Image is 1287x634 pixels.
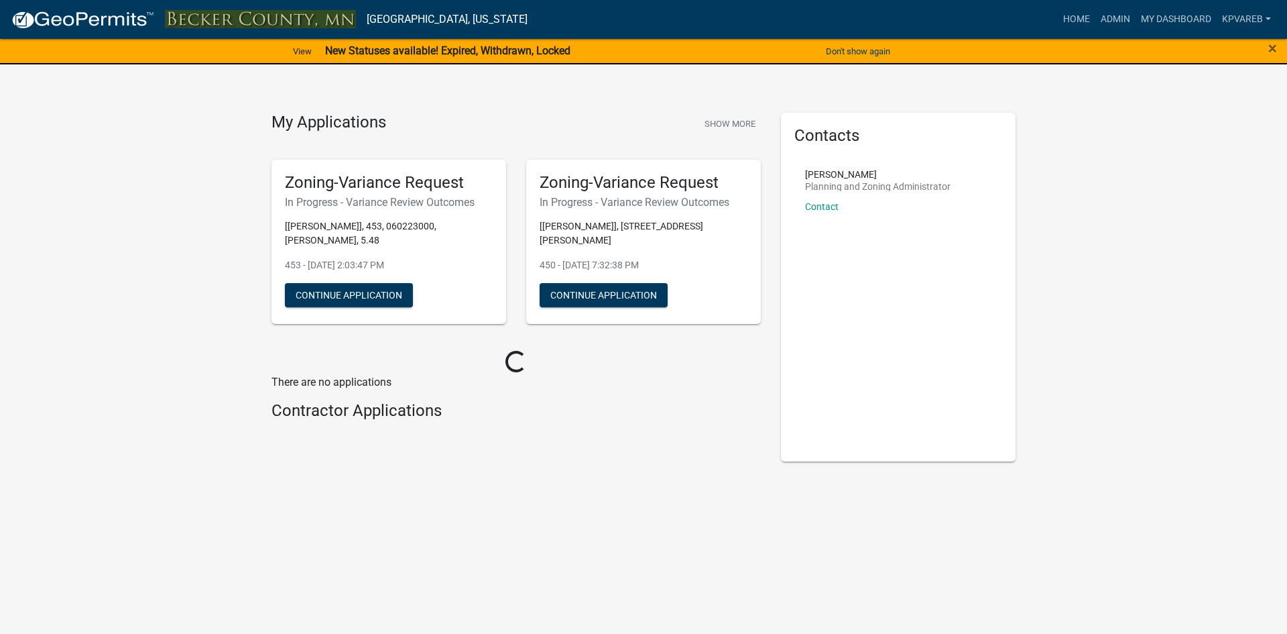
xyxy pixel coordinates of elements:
[820,40,896,62] button: Don't show again
[325,44,570,57] strong: New Statuses available! Expired, Withdrawn, Locked
[805,201,839,212] a: Contact
[165,10,356,28] img: Becker County, Minnesota
[1058,7,1095,32] a: Home
[805,170,951,179] p: [PERSON_NAME]
[1268,39,1277,58] span: ×
[271,401,761,421] h4: Contractor Applications
[1136,7,1217,32] a: My Dashboard
[271,374,761,390] p: There are no applications
[1095,7,1136,32] a: Admin
[285,219,493,248] p: [[PERSON_NAME]], 453, 060223000, [PERSON_NAME], 5.48
[288,40,317,62] a: View
[540,173,747,193] h5: Zoning-Variance Request
[285,258,493,272] p: 453 - [DATE] 2:03:47 PM
[540,258,747,272] p: 450 - [DATE] 7:32:38 PM
[271,401,761,426] wm-workflow-list-section: Contractor Applications
[285,196,493,209] h6: In Progress - Variance Review Outcomes
[1217,7,1276,32] a: kpvareb
[794,126,1002,146] h5: Contacts
[540,196,747,209] h6: In Progress - Variance Review Outcomes
[285,283,413,307] button: Continue Application
[367,8,528,31] a: [GEOGRAPHIC_DATA], [US_STATE]
[271,113,386,133] h4: My Applications
[1268,40,1277,56] button: Close
[805,182,951,191] p: Planning and Zoning Administrator
[699,113,761,135] button: Show More
[285,173,493,193] h5: Zoning-Variance Request
[540,283,668,307] button: Continue Application
[540,219,747,248] p: [[PERSON_NAME]], [STREET_ADDRESS][PERSON_NAME]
